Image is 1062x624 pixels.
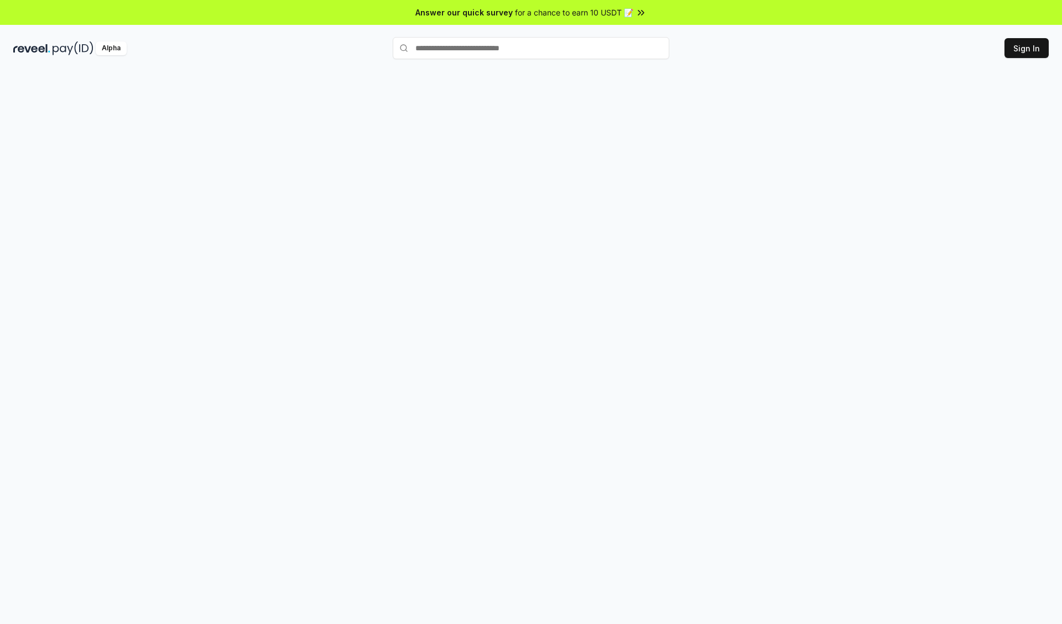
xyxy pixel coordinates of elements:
img: reveel_dark [13,41,50,55]
button: Sign In [1004,38,1049,58]
img: pay_id [53,41,93,55]
span: for a chance to earn 10 USDT 📝 [515,7,633,18]
div: Alpha [96,41,127,55]
span: Answer our quick survey [415,7,513,18]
